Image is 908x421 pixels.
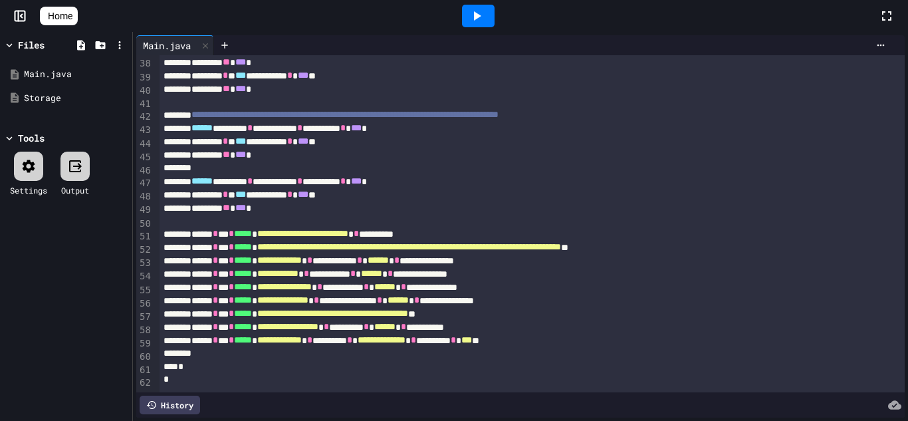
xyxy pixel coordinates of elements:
[136,190,153,204] div: 48
[61,184,89,196] div: Output
[136,124,153,137] div: 43
[48,9,72,23] span: Home
[136,257,153,270] div: 53
[136,98,153,111] div: 41
[136,297,153,311] div: 56
[136,243,153,257] div: 52
[136,57,153,70] div: 38
[18,38,45,52] div: Files
[136,110,153,124] div: 42
[136,337,153,351] div: 59
[136,324,153,337] div: 58
[136,39,197,53] div: Main.java
[136,311,153,324] div: 57
[136,71,153,84] div: 39
[136,270,153,283] div: 54
[136,84,153,98] div: 40
[136,217,153,231] div: 50
[10,184,47,196] div: Settings
[24,68,128,81] div: Main.java
[136,284,153,297] div: 55
[136,204,153,217] div: 49
[136,351,153,364] div: 60
[40,7,78,25] a: Home
[136,364,153,377] div: 61
[136,177,153,190] div: 47
[136,230,153,243] div: 51
[136,151,153,164] div: 45
[24,92,128,105] div: Storage
[18,131,45,145] div: Tools
[140,396,200,414] div: History
[136,376,153,390] div: 62
[136,138,153,151] div: 44
[136,35,214,55] div: Main.java
[136,164,153,178] div: 46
